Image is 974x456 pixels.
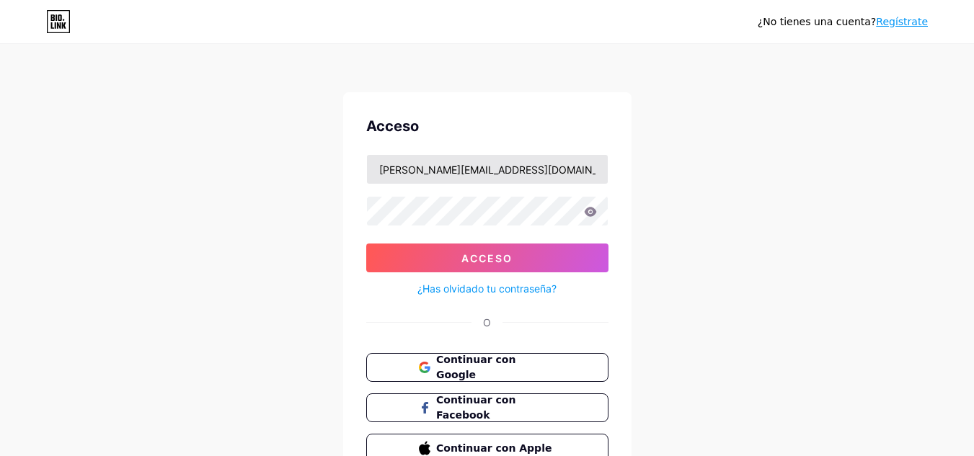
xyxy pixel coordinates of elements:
font: Acceso [461,252,513,264]
font: Continuar con Apple [436,442,552,454]
font: Acceso [366,117,419,135]
a: Regístrate [876,16,928,27]
a: ¿Has olvidado tu contraseña? [417,281,557,296]
font: Continuar con Google [436,354,515,380]
font: ¿No tienes una cuenta? [758,16,876,27]
button: Continuar con Facebook [366,393,608,422]
font: ¿Has olvidado tu contraseña? [417,282,557,295]
button: Acceso [366,243,608,272]
input: Nombre de usuario [367,155,608,184]
font: O [483,316,491,328]
button: Continuar con Google [366,353,608,382]
font: Continuar con Facebook [436,394,515,421]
